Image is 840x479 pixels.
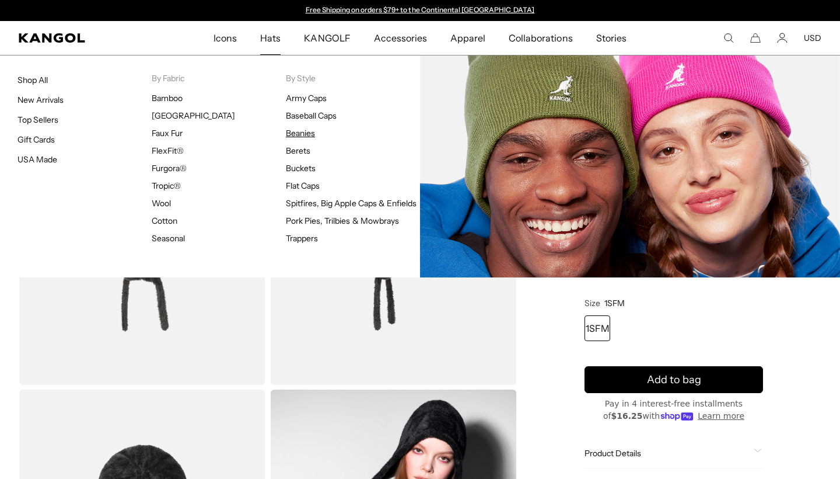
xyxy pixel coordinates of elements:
[152,181,181,191] a: Tropic®
[509,21,572,55] span: Collaborations
[647,372,701,388] span: Add to bag
[286,216,399,226] a: Pork Pies, Trilbies & Mowbrays
[300,6,540,15] slideshow-component: Announcement bar
[286,145,310,156] a: Berets
[152,163,187,173] a: Furgora®
[286,128,315,138] a: Beanies
[300,6,540,15] div: 1 of 2
[152,233,185,244] a: Seasonal
[286,163,316,173] a: Buckets
[286,73,420,84] p: By Style
[750,33,761,43] button: Cart
[497,21,584,55] a: Collaborations
[152,110,235,121] a: [GEOGRAPHIC_DATA]
[306,5,535,14] a: Free Shipping on orders $79+ to the Continental [GEOGRAPHIC_DATA]
[439,21,497,55] a: Apparel
[584,315,610,341] div: 1SFM
[584,448,749,459] span: Product Details
[596,21,626,55] span: Stories
[604,298,625,308] span: 1SFM
[17,134,55,145] a: Gift Cards
[292,21,362,55] a: KANGOLF
[286,93,327,103] a: Army Caps
[152,128,183,138] a: Faux Fur
[304,21,350,55] span: KANGOLF
[152,216,177,226] a: Cotton
[300,6,540,15] div: Announcement
[584,366,763,393] button: Add to bag
[17,75,48,85] a: Shop All
[723,33,734,43] summary: Search here
[202,21,249,55] a: Icons
[286,181,320,191] a: Flat Caps
[152,73,286,84] p: By Fabric
[286,233,318,244] a: Trappers
[584,21,638,55] a: Stories
[260,21,281,55] span: Hats
[17,95,64,105] a: New Arrivals
[152,198,171,209] a: Wool
[450,21,485,55] span: Apparel
[19,33,141,43] a: Kangol
[584,298,600,308] span: Size
[152,93,183,103] a: Bamboo
[152,145,184,156] a: FlexFit®
[420,55,840,277] img: Beanies_e2c9d145-5298-4cd7-935c-6ac9c07dfb0d.jpg
[777,33,787,43] a: Account
[286,110,337,121] a: Baseball Caps
[374,21,427,55] span: Accessories
[17,114,58,125] a: Top Sellers
[286,198,416,209] a: Spitfires, Big Apple Caps & Enfields
[249,21,292,55] a: Hats
[362,21,439,55] a: Accessories
[17,154,57,165] a: USA Made
[804,33,821,43] button: USD
[213,21,237,55] span: Icons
